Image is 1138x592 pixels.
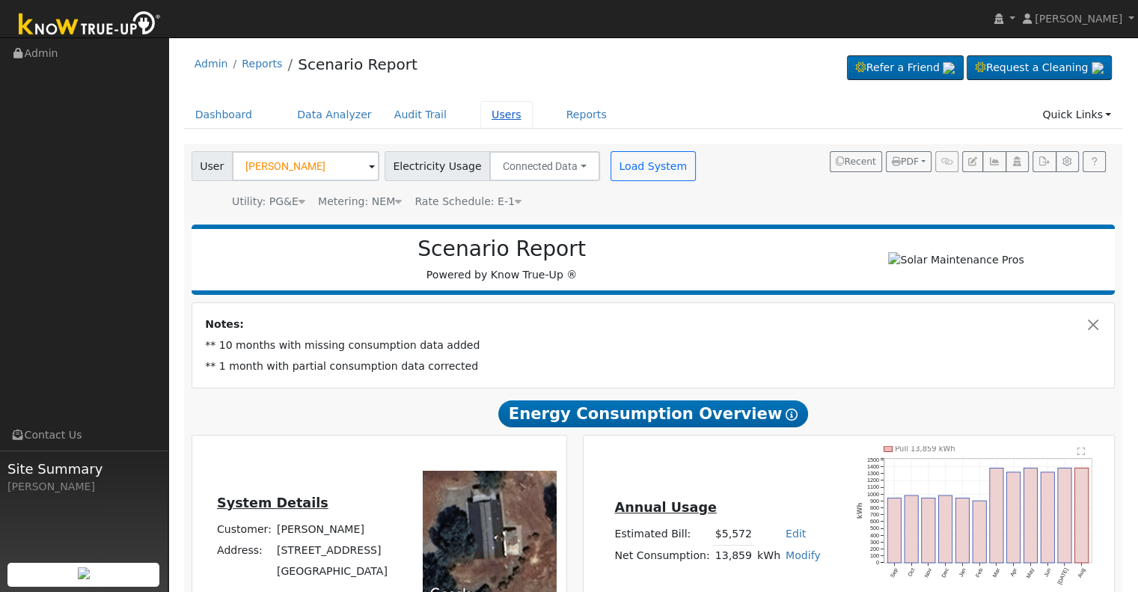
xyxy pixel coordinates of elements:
[203,356,1104,377] td: ** 1 month with partial consumption data corrected
[888,252,1024,268] img: Solar Maintenance Pros
[962,151,983,172] button: Edit User
[78,567,90,579] img: retrieve
[754,545,783,567] td: kWh
[830,151,882,172] button: Recent
[385,151,490,181] span: Electricity Usage
[195,58,228,70] a: Admin
[489,151,600,181] button: Connected Data
[1059,468,1072,563] rect: onclick=""
[867,477,879,483] text: 1200
[975,567,985,579] text: Feb
[555,101,618,129] a: Reports
[318,194,402,210] div: Metering: NEM
[956,498,970,563] rect: onclick=""
[870,552,879,559] text: 100
[886,151,931,172] button: PDF
[1007,472,1021,564] rect: onclick=""
[786,409,798,421] i: Show Help
[1035,13,1122,25] span: [PERSON_NAME]
[867,463,879,470] text: 1400
[1009,567,1019,578] text: Apr
[414,195,521,207] span: Alias: HE1
[870,525,879,531] text: 500
[867,456,879,463] text: 1500
[870,546,879,552] text: 200
[1092,62,1104,74] img: retrieve
[867,490,879,497] text: 1000
[870,539,879,546] text: 300
[1031,101,1122,129] a: Quick Links
[887,498,901,563] rect: onclick=""
[870,518,879,525] text: 600
[958,567,967,579] text: Jan
[896,445,956,453] text: Pull 13,859 kWh
[967,55,1112,81] a: Request a Cleaning
[1077,567,1088,579] text: Aug
[203,335,1104,356] td: ** 10 months with missing consumption data added
[1026,567,1036,579] text: May
[870,504,879,511] text: 800
[857,502,864,519] text: kWh
[905,495,918,563] rect: onclick=""
[480,101,533,129] a: Users
[286,101,383,129] a: Data Analyzer
[1024,468,1038,563] rect: onclick=""
[712,524,754,546] td: $5,572
[870,511,879,518] text: 700
[923,567,934,579] text: Nov
[274,519,390,540] td: [PERSON_NAME]
[973,501,987,563] rect: onclick=""
[1086,317,1101,332] button: Close
[232,194,305,210] div: Utility: PG&E
[192,151,233,181] span: User
[870,532,879,539] text: 400
[7,459,160,479] span: Site Summary
[786,528,806,540] a: Edit
[207,237,797,262] h2: Scenario Report
[1083,151,1106,172] a: Help Link
[205,318,244,330] strong: Notes:
[867,483,879,490] text: 1100
[940,567,951,579] text: Dec
[939,495,952,563] rect: onclick=""
[943,62,955,74] img: retrieve
[712,545,754,567] td: 13,859
[383,101,458,129] a: Audit Trail
[274,540,390,561] td: [STREET_ADDRESS]
[298,55,417,73] a: Scenario Report
[1041,472,1055,564] rect: onclick=""
[1006,151,1029,172] button: Login As
[1076,468,1089,563] rect: onclick=""
[907,567,917,578] text: Oct
[992,567,1003,579] text: Mar
[217,495,328,510] u: System Details
[611,151,696,181] button: Load System
[1078,447,1086,456] text: 
[847,55,964,81] a: Refer a Friend
[199,237,805,283] div: Powered by Know True-Up ®
[184,101,264,129] a: Dashboard
[214,540,274,561] td: Address:
[786,549,821,561] a: Modify
[612,524,712,546] td: Estimated Bill:
[922,498,935,563] rect: onclick=""
[614,500,716,515] u: Annual Usage
[612,545,712,567] td: Net Consumption:
[214,519,274,540] td: Customer:
[1057,567,1071,586] text: [DATE]
[1043,567,1053,579] text: Jun
[232,151,379,181] input: Select a User
[867,470,879,477] text: 1300
[242,58,282,70] a: Reports
[274,561,390,582] td: [GEOGRAPHIC_DATA]
[1033,151,1056,172] button: Export Interval Data
[892,156,919,167] span: PDF
[889,567,899,579] text: Sep
[1056,151,1079,172] button: Settings
[870,498,879,504] text: 900
[11,8,168,42] img: Know True-Up
[876,559,879,566] text: 0
[498,400,808,427] span: Energy Consumption Overview
[991,468,1004,563] rect: onclick=""
[7,479,160,495] div: [PERSON_NAME]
